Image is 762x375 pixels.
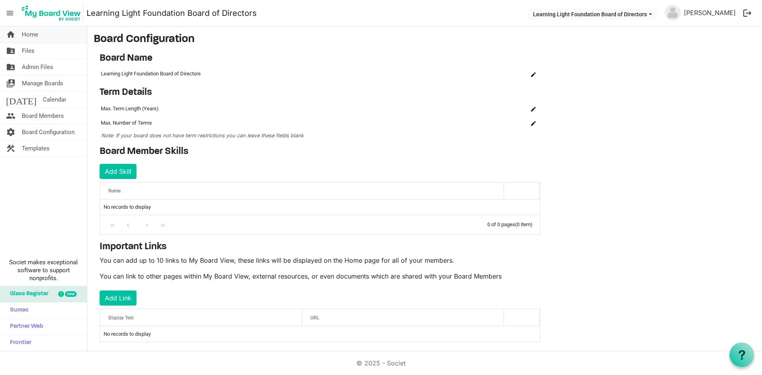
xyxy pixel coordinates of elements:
div: Go to next page [142,219,152,230]
td: column header Name [473,102,504,116]
span: home [6,27,15,42]
span: folder_shared [6,59,15,75]
span: Board Members [22,108,64,124]
span: Display Text [108,315,134,321]
span: construction [6,140,15,156]
td: column header Name [473,116,504,130]
span: Admin Files [22,59,53,75]
div: Go to previous page [123,219,133,230]
td: Max. Term Length (Years) column header Name [100,102,473,116]
span: people [6,108,15,124]
span: Name [108,188,121,194]
td: No records to display [100,200,540,215]
a: My Board View Logo [19,3,87,23]
span: Frontier [6,335,31,351]
span: URL [310,315,319,321]
h4: Important Links [100,241,540,253]
span: Board Configuration [22,124,75,140]
p: You can link to other pages within My Board View, external resources, or even documents which are... [100,271,540,281]
h4: Board Member Skills [100,146,540,158]
a: Learning Light Foundation Board of Directors [87,5,257,21]
span: folder_shared [6,43,15,59]
a: © 2025 - Societ [356,359,406,367]
h4: Board Name [100,53,540,64]
span: Note: If your board does not have term restrictions you can leave these fields blank [101,133,304,138]
span: Manage Boards [22,75,63,91]
span: Societ makes exceptional software to support nonprofits. [4,258,83,282]
div: Go to first page [107,219,118,230]
span: switch_account [6,75,15,91]
td: is Command column column header [504,116,540,130]
span: 0 of 0 pages [487,221,515,227]
button: Learning Light Foundation Board of Directors dropdownbutton [528,8,657,19]
button: Edit [528,117,539,129]
span: Home [22,27,38,42]
img: no-profile-picture.svg [665,5,681,21]
span: settings [6,124,15,140]
button: Add Skill [100,164,137,179]
td: is Command column column header [504,102,540,116]
span: Files [22,43,35,59]
button: Edit [528,103,539,114]
td: No records to display [100,326,540,341]
a: [PERSON_NAME] [681,5,739,21]
td: is Command column column header [512,67,540,81]
div: new [65,291,77,297]
span: Glass Register [6,286,48,302]
span: Sumac [6,302,29,318]
span: Calendar [43,92,66,108]
div: Go to last page [157,219,168,230]
span: Partner Web [6,319,43,335]
div: 0 of 0 pages (0 item) [487,215,540,232]
td: Learning Light Foundation Board of Directors column header Name [100,67,512,81]
span: [DATE] [6,92,37,108]
span: menu [2,6,17,21]
button: logout [739,5,756,21]
td: Max. Number of Terms column header Name [100,116,473,130]
p: You can add up to 10 links to My Board View, these links will be displayed on the Home page for a... [100,256,540,265]
h4: Term Details [100,87,540,98]
button: Edit [528,68,539,79]
img: My Board View Logo [19,3,83,23]
span: Templates [22,140,50,156]
span: (0 item) [515,221,533,227]
button: Add Link [100,290,137,306]
h3: Board Configuration [94,33,756,46]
